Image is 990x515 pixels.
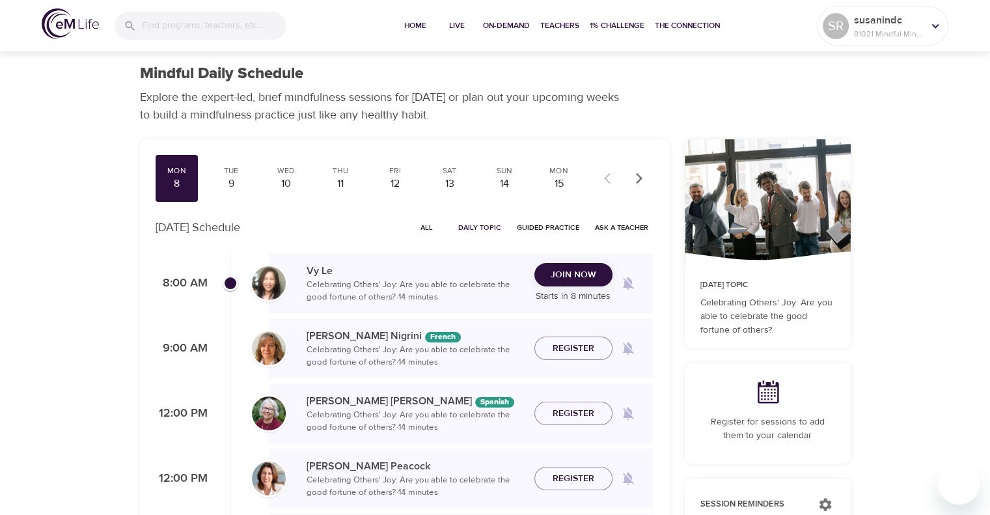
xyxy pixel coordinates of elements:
div: Thu [324,165,357,176]
img: logo [42,8,99,39]
div: Sun [488,165,521,176]
p: Celebrating Others' Joy: Are you able to celebrate the good fortune of others? · 14 minutes [307,474,524,499]
p: [DATE] Topic [700,279,835,291]
p: susanindc [854,12,923,28]
span: Register [553,341,594,357]
p: 8:00 AM [156,275,208,292]
div: Wed [269,165,302,176]
p: [DATE] Schedule [156,219,240,236]
span: Remind me when a class goes live every Monday at 12:00 PM [612,398,644,429]
p: Vy Le [307,263,524,279]
h1: Mindful Daily Schedule [140,64,303,83]
input: Find programs, teachers, etc... [142,12,286,40]
div: 10 [269,176,302,191]
div: 15 [543,176,575,191]
p: 12:00 PM [156,470,208,488]
span: Live [441,19,473,33]
div: 9 [215,176,247,191]
p: 9:00 AM [156,340,208,357]
p: 12:00 PM [156,405,208,423]
div: Mon [161,165,193,176]
button: Daily Topic [453,217,506,238]
div: 14 [488,176,521,191]
span: Guided Practice [517,221,579,234]
span: Teachers [540,19,579,33]
button: Ask a Teacher [590,217,653,238]
div: Mon [543,165,575,176]
span: On-Demand [483,19,530,33]
button: Register [534,337,612,361]
p: Celebrating Others' Joy: Are you able to celebrate the good fortune of others? [700,296,835,337]
div: The episodes in this programs will be in French [425,332,461,342]
img: vy-profile-good-3.jpg [252,266,286,300]
button: All [406,217,448,238]
div: 13 [433,176,466,191]
iframe: Button to launch messaging window [938,463,980,505]
span: Daily Topic [458,221,501,234]
div: Tue [215,165,247,176]
span: All [411,221,443,234]
span: 1% Challenge [590,19,644,33]
p: [PERSON_NAME] [PERSON_NAME] [307,393,524,409]
span: Ask a Teacher [595,221,648,234]
p: Celebrating Others' Joy: Are you able to celebrate the good fortune of others? · 14 minutes [307,279,524,304]
p: [PERSON_NAME] Nigrini [307,328,524,344]
p: [PERSON_NAME] Peacock [307,458,524,474]
div: Sat [433,165,466,176]
div: 12 [379,176,411,191]
span: Register [553,406,594,422]
div: The episodes in this programs will be in Spanish [475,397,514,408]
img: Susan_Peacock-min.jpg [252,462,286,495]
button: Join Now [534,263,612,287]
button: Guided Practice [512,217,584,238]
p: Starts in 8 minutes [534,290,612,303]
button: Register [534,402,612,426]
span: Home [400,19,431,33]
p: Celebrating Others' Joy: Are you able to celebrate the good fortune of others? · 14 minutes [307,344,524,369]
p: 81021 Mindful Minutes [854,28,923,40]
span: Remind me when a class goes live every Monday at 9:00 AM [612,333,644,364]
p: Session Reminders [700,498,805,511]
div: 11 [324,176,357,191]
button: Register [534,467,612,491]
span: Remind me when a class goes live every Monday at 12:00 PM [612,463,644,494]
p: Explore the expert-led, brief mindfulness sessions for [DATE] or plan out your upcoming weeks to ... [140,89,628,124]
img: MelissaNigiri.jpg [252,331,286,365]
div: SR [823,13,849,39]
p: Celebrating Others' Joy: Are you able to celebrate the good fortune of others? · 14 minutes [307,409,524,434]
img: Bernice_Moore_min.jpg [252,397,286,430]
div: 8 [161,176,193,191]
span: The Connection [655,19,720,33]
span: Join Now [551,267,596,283]
span: Register [553,471,594,487]
div: Fri [379,165,411,176]
p: Register for sessions to add them to your calendar [700,415,835,443]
